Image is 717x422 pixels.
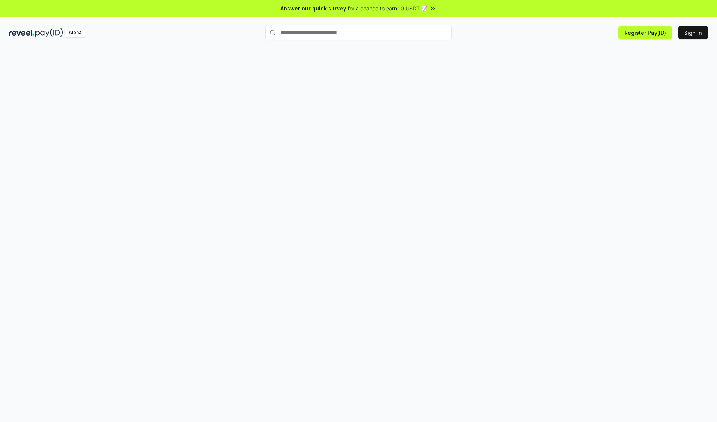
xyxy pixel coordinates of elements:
img: pay_id [35,28,63,37]
button: Sign In [678,26,708,39]
span: for a chance to earn 10 USDT 📝 [348,4,428,12]
span: Answer our quick survey [280,4,346,12]
button: Register Pay(ID) [618,26,672,39]
div: Alpha [65,28,86,37]
img: reveel_dark [9,28,34,37]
